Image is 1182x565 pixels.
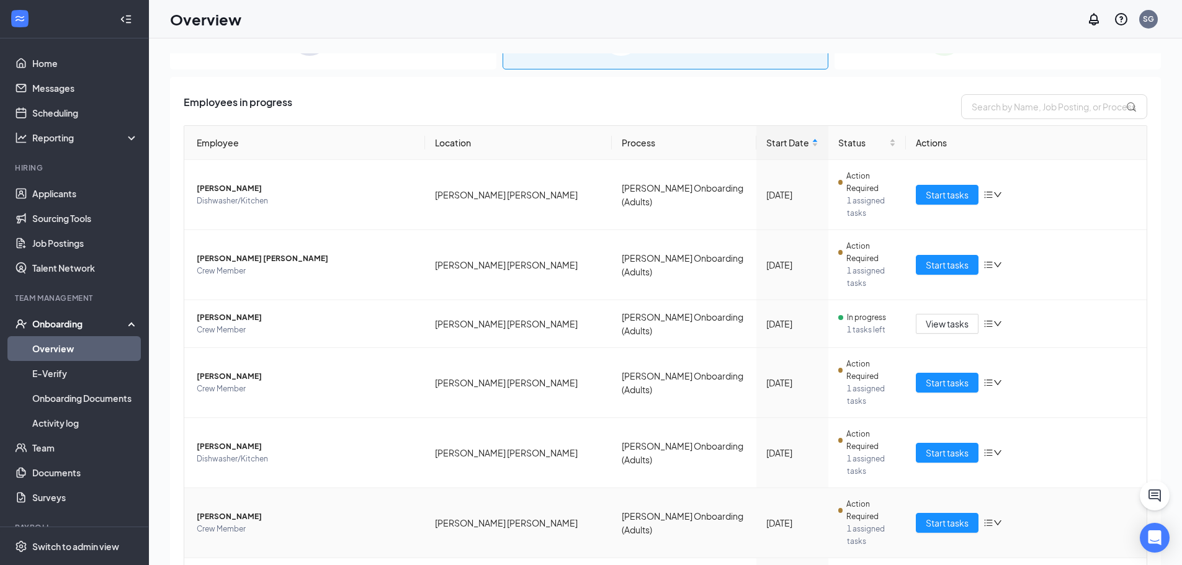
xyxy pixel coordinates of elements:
[846,358,896,383] span: Action Required
[916,443,978,463] button: Start tasks
[906,126,1147,160] th: Actions
[983,378,993,388] span: bars
[197,311,415,324] span: [PERSON_NAME]
[766,516,818,530] div: [DATE]
[32,361,138,386] a: E-Verify
[916,255,978,275] button: Start tasks
[32,100,138,125] a: Scheduling
[916,513,978,533] button: Start tasks
[425,418,612,488] td: [PERSON_NAME] [PERSON_NAME]
[1086,12,1101,27] svg: Notifications
[184,94,292,119] span: Employees in progress
[847,311,886,324] span: In progress
[15,131,27,144] svg: Analysis
[766,136,809,149] span: Start Date
[170,9,241,30] h1: Overview
[32,460,138,485] a: Documents
[983,518,993,528] span: bars
[847,195,896,220] span: 1 assigned tasks
[612,488,756,558] td: [PERSON_NAME] Onboarding (Adults)
[926,376,969,389] span: Start tasks
[32,231,138,256] a: Job Postings
[847,265,896,290] span: 1 assigned tasks
[197,453,415,465] span: Dishwasher/Kitchen
[612,418,756,488] td: [PERSON_NAME] Onboarding (Adults)
[926,446,969,460] span: Start tasks
[846,498,896,523] span: Action Required
[197,324,415,336] span: Crew Member
[197,182,415,195] span: [PERSON_NAME]
[838,136,887,149] span: Status
[32,318,128,330] div: Onboarding
[916,185,978,205] button: Start tasks
[983,319,993,329] span: bars
[993,448,1002,457] span: down
[766,376,818,389] div: [DATE]
[916,314,978,334] button: View tasks
[847,453,896,478] span: 1 assigned tasks
[197,383,415,395] span: Crew Member
[120,13,132,25] svg: Collapse
[1147,488,1162,503] svg: ChatActive
[425,300,612,348] td: [PERSON_NAME] [PERSON_NAME]
[15,522,136,533] div: Payroll
[32,51,138,76] a: Home
[32,411,138,435] a: Activity log
[847,383,896,407] span: 1 assigned tasks
[612,126,756,160] th: Process
[425,126,612,160] th: Location
[612,300,756,348] td: [PERSON_NAME] Onboarding (Adults)
[32,336,138,361] a: Overview
[983,448,993,458] span: bars
[32,181,138,206] a: Applicants
[993,518,1002,527] span: down
[846,428,896,453] span: Action Required
[32,206,138,231] a: Sourcing Tools
[425,348,612,418] td: [PERSON_NAME] [PERSON_NAME]
[846,170,896,195] span: Action Required
[197,195,415,207] span: Dishwasher/Kitchen
[612,160,756,230] td: [PERSON_NAME] Onboarding (Adults)
[983,260,993,270] span: bars
[32,540,119,553] div: Switch to admin view
[846,240,896,265] span: Action Required
[184,126,425,160] th: Employee
[425,160,612,230] td: [PERSON_NAME] [PERSON_NAME]
[961,94,1147,119] input: Search by Name, Job Posting, or Process
[425,488,612,558] td: [PERSON_NAME] [PERSON_NAME]
[766,446,818,460] div: [DATE]
[766,258,818,272] div: [DATE]
[993,190,1002,199] span: down
[14,12,26,25] svg: WorkstreamLogo
[15,293,136,303] div: Team Management
[926,258,969,272] span: Start tasks
[926,317,969,331] span: View tasks
[612,230,756,300] td: [PERSON_NAME] Onboarding (Adults)
[926,188,969,202] span: Start tasks
[32,76,138,100] a: Messages
[197,510,415,523] span: [PERSON_NAME]
[197,370,415,383] span: [PERSON_NAME]
[847,324,896,336] span: 1 tasks left
[32,485,138,510] a: Surveys
[926,516,969,530] span: Start tasks
[983,190,993,200] span: bars
[32,386,138,411] a: Onboarding Documents
[197,265,415,277] span: Crew Member
[32,131,139,144] div: Reporting
[993,260,1002,269] span: down
[15,318,27,330] svg: UserCheck
[15,540,27,553] svg: Settings
[197,440,415,453] span: [PERSON_NAME]
[197,523,415,535] span: Crew Member
[847,523,896,548] span: 1 assigned tasks
[916,373,978,393] button: Start tasks
[1143,14,1154,24] div: SG
[425,230,612,300] td: [PERSON_NAME] [PERSON_NAME]
[197,252,415,265] span: [PERSON_NAME] [PERSON_NAME]
[766,317,818,331] div: [DATE]
[15,162,136,173] div: Hiring
[612,348,756,418] td: [PERSON_NAME] Onboarding (Adults)
[993,378,1002,387] span: down
[766,188,818,202] div: [DATE]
